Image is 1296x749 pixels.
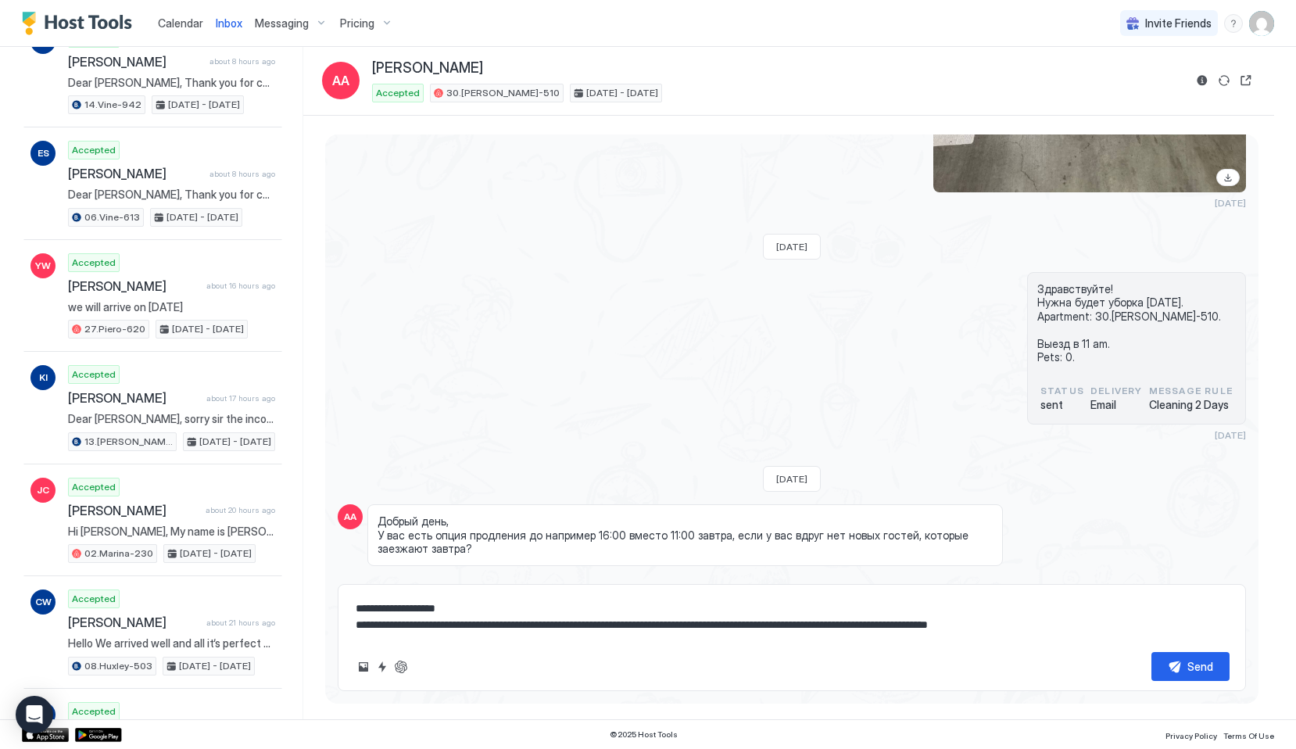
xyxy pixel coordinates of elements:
span: Dear [PERSON_NAME], sorry sir the inconvenience, please check the WiFi now, our manager came and ... [68,412,275,426]
a: Calendar [158,15,203,31]
span: Delivery [1090,384,1143,398]
span: [DATE] - [DATE] [179,659,251,673]
span: about 8 hours ago [209,169,275,179]
span: [DATE] - [DATE] [168,98,240,112]
span: [DATE] [1215,197,1246,209]
span: Accepted [72,592,116,606]
span: CW [35,595,52,609]
span: 02.Marina-230 [84,547,153,561]
span: Accepted [72,367,116,382]
span: [DATE] - [DATE] [199,435,271,449]
a: Download [1216,169,1240,186]
span: 6 minutes ago [367,571,432,582]
span: status [1040,384,1084,398]
span: Accepted [72,480,116,494]
span: Accepted [376,86,420,100]
button: ChatGPT Auto Reply [392,658,410,676]
span: Message Rule [1149,384,1233,398]
div: Send [1187,658,1213,675]
span: sent [1040,398,1084,412]
span: [DATE] - [DATE] [586,86,658,100]
button: Reservation information [1193,71,1212,90]
a: Privacy Policy [1165,726,1217,743]
span: [DATE] - [DATE] [166,210,238,224]
a: App Store [22,728,69,742]
span: 30.[PERSON_NAME]-510 [446,86,560,100]
span: YW [35,259,51,273]
span: [DATE] [776,473,807,485]
a: Google Play Store [75,728,122,742]
span: [PERSON_NAME] [68,503,199,518]
a: Host Tools Logo [22,12,139,35]
button: Send [1151,652,1230,681]
span: about 8 hours ago [209,56,275,66]
span: 13.[PERSON_NAME]-422 [84,435,173,449]
span: Добрый день, У вас есть опция продления до например 16:00 вместо 11:00 завтра, если у вас вдруг н... [378,514,993,556]
span: Accepted [72,256,116,270]
button: Quick reply [373,658,392,676]
span: © 2025 Host Tools [610,729,678,740]
button: Upload image [354,658,373,676]
span: AA [332,71,349,90]
span: about 21 hours ago [206,618,275,628]
span: [PERSON_NAME] [68,54,203,70]
div: Open Intercom Messenger [16,696,53,733]
span: 27.Piero-620 [84,322,145,336]
span: [PERSON_NAME] [68,278,200,294]
span: Hi [PERSON_NAME], My name is [PERSON_NAME] and I am looking for a place to stay with my husband t... [68,525,275,539]
span: JC [37,483,49,497]
span: Email [1090,398,1143,412]
span: [DATE] - [DATE] [180,547,252,561]
span: Accepted [72,704,116,719]
span: Cleaning 2 Days [1149,398,1233,412]
span: [PERSON_NAME] [68,390,200,406]
span: we will arrive on [DATE] [68,300,275,314]
span: Inbox [216,16,242,30]
a: Terms Of Use [1223,726,1274,743]
button: Open reservation [1237,71,1255,90]
div: menu [1224,14,1243,33]
span: [PERSON_NAME] [372,59,483,77]
span: Pricing [340,16,374,30]
span: Dear [PERSON_NAME], Thank you for choosing to stay at our apartment. 📅 I’d like to confirm your r... [68,188,275,202]
span: Messaging [255,16,309,30]
span: 06.Vine-613 [84,210,140,224]
span: [DATE] [776,241,807,253]
span: KI [39,371,48,385]
span: [DATE] - [DATE] [172,322,244,336]
span: 14.Vine-942 [84,98,141,112]
div: User profile [1249,11,1274,36]
span: Dear [PERSON_NAME], Thank you for choosing to stay at our apartment. 📅 I’d like to confirm your r... [68,76,275,90]
span: Invite Friends [1145,16,1212,30]
span: Hello We arrived well and all it‘s perfect here in your beautiful apartment. We‘re very happy. Th... [68,636,275,650]
span: Accepted [72,143,116,157]
span: about 16 hours ago [206,281,275,291]
span: about 17 hours ago [206,393,275,403]
span: [PERSON_NAME] [68,166,203,181]
span: [DATE] [1215,429,1246,441]
button: Sync reservation [1215,71,1233,90]
span: 08.Huxley-503 [84,659,152,673]
span: Privacy Policy [1165,731,1217,740]
span: ES [38,146,49,160]
span: about 20 hours ago [206,505,275,515]
span: Calendar [158,16,203,30]
a: Inbox [216,15,242,31]
span: Terms Of Use [1223,731,1274,740]
span: AA [344,510,356,524]
span: [PERSON_NAME] [68,615,200,630]
span: Здравствуйте! Нужна будет уборка [DATE]. Apartment: 30.[PERSON_NAME]-510. Выезд в 11 am. Pets: 0. [1037,282,1236,364]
